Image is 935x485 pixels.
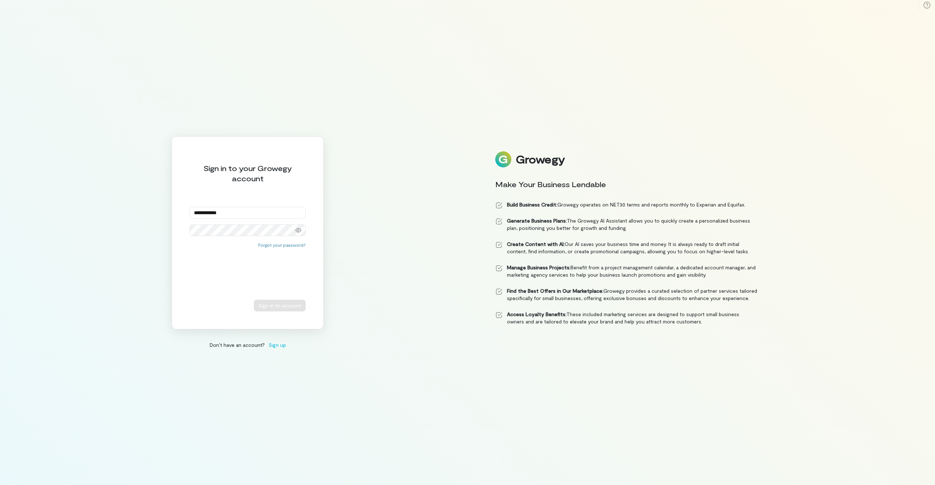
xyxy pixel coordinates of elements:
div: Don’t have an account? [172,341,324,349]
button: Forgot your password? [258,242,306,248]
span: Sign up [268,341,286,349]
strong: Manage Business Projects: [507,264,570,270]
strong: Find the Best Offers in Our Marketplace: [507,288,603,294]
li: Our AI saves your business time and money. It is always ready to draft initial content, find info... [495,240,757,255]
div: Growegy [516,153,565,166]
strong: Access Loyalty Benefits: [507,311,566,317]
div: Make Your Business Lendable [495,179,757,189]
li: Growegy provides a curated selection of partner services tailored specifically for small business... [495,287,757,302]
li: Growegy operates on NET30 terms and reports monthly to Experian and Equifax. [495,201,757,208]
strong: Create Content with AI: [507,241,565,247]
strong: Build Business Credit: [507,201,557,208]
strong: Generate Business Plans: [507,217,567,224]
img: Logo [495,151,511,167]
li: These included marketing services are designed to support small business owners and are tailored ... [495,311,757,325]
li: The Growegy AI Assistant allows you to quickly create a personalized business plan, positioning y... [495,217,757,232]
li: Benefit from a project management calendar, a dedicated account manager, and marketing agency ser... [495,264,757,279]
button: Sign in to account [254,300,306,311]
div: Sign in to your Growegy account [190,163,306,183]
